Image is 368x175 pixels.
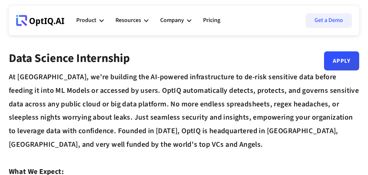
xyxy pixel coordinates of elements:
a: Apply [324,51,359,70]
div: Product [76,15,96,25]
a: Webflow Homepage [16,10,65,32]
div: Resources [115,15,141,25]
a: Pricing [203,10,220,32]
div: Company [160,15,184,25]
a: Get a Demo [306,13,352,28]
strong: Data Science Internship [9,50,130,67]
